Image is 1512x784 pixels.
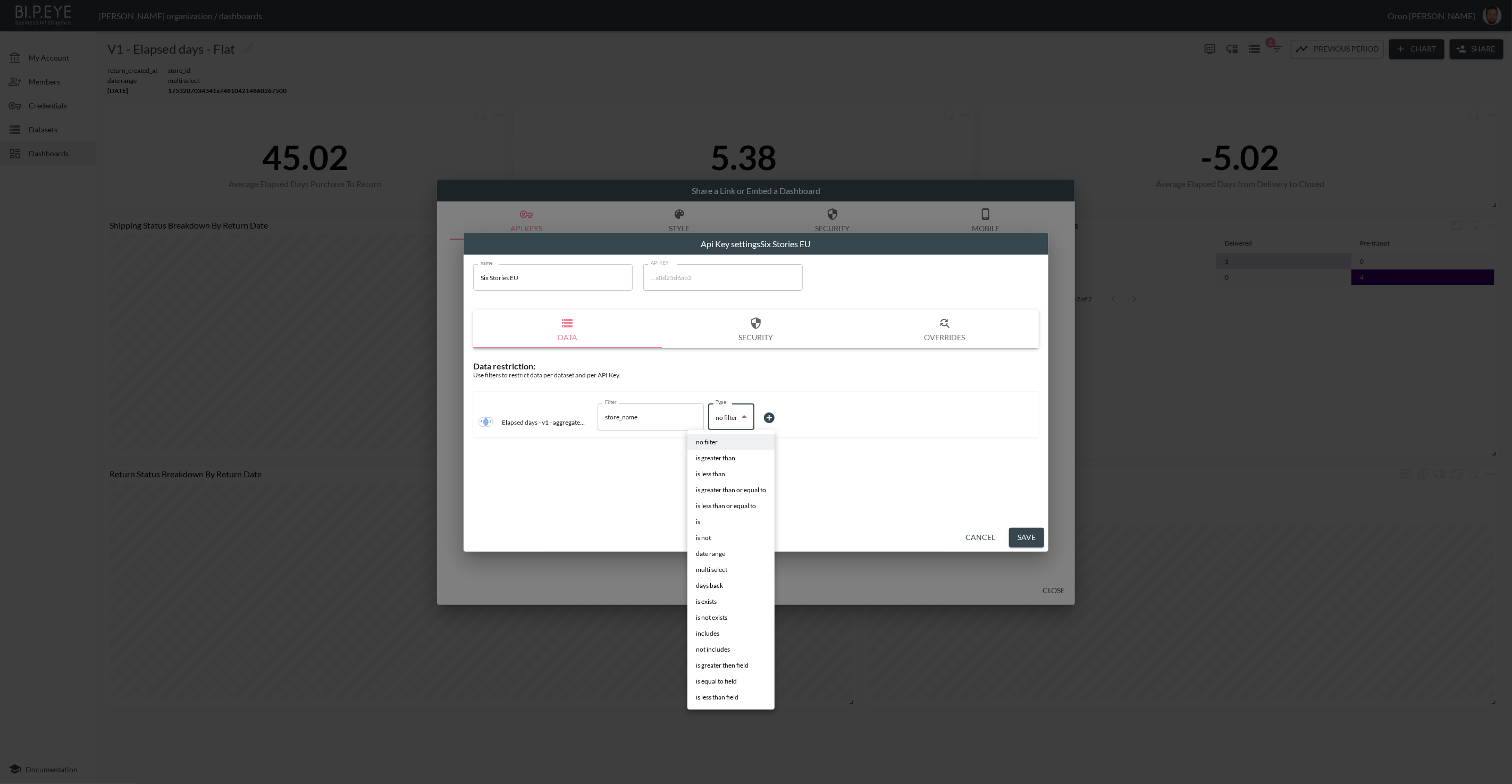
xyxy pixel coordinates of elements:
[696,501,756,511] span: is less than or equal to
[696,549,725,559] span: date range
[696,517,700,527] span: is
[696,453,735,463] span: is greater than
[696,565,727,575] span: multi select
[696,693,738,702] span: is less than field
[696,629,719,638] span: includes
[696,469,725,479] span: is less than
[696,437,718,447] span: no filter
[696,597,717,606] span: is exists
[696,661,749,670] span: is greater then field
[696,677,737,686] span: is equal to field
[696,533,711,543] span: is not
[696,645,730,654] span: not includes
[696,581,723,591] span: days back
[696,613,727,622] span: is not exists
[696,485,766,495] span: is greater than or equal to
